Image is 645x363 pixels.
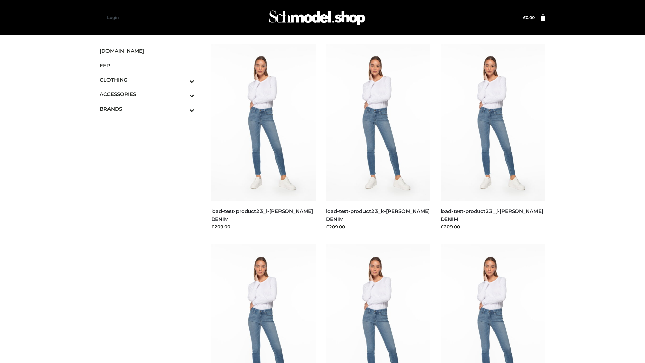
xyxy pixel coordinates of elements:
span: BRANDS [100,105,195,113]
span: ACCESSORIES [100,90,195,98]
bdi: 0.00 [523,15,535,20]
span: CLOTHING [100,76,195,84]
span: £ [523,15,526,20]
a: load-test-product23_j-[PERSON_NAME] DENIM [441,208,543,222]
a: £0.00 [523,15,535,20]
a: BRANDSToggle Submenu [100,102,195,116]
a: [DOMAIN_NAME] [100,44,195,58]
span: FFP [100,62,195,69]
a: CLOTHINGToggle Submenu [100,73,195,87]
a: FFP [100,58,195,73]
div: £209.00 [441,223,546,230]
div: £209.00 [326,223,431,230]
a: Login [107,15,119,20]
a: load-test-product23_k-[PERSON_NAME] DENIM [326,208,430,222]
button: Toggle Submenu [171,87,195,102]
a: load-test-product23_l-[PERSON_NAME] DENIM [211,208,313,222]
div: £209.00 [211,223,316,230]
a: ACCESSORIESToggle Submenu [100,87,195,102]
span: [DOMAIN_NAME] [100,47,195,55]
button: Toggle Submenu [171,102,195,116]
img: Schmodel Admin 964 [267,4,368,31]
button: Toggle Submenu [171,73,195,87]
